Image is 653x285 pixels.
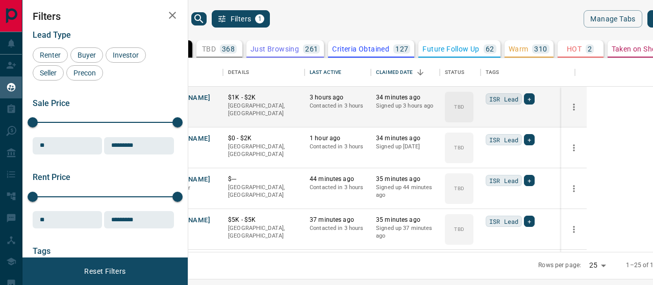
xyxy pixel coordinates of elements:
p: 62 [486,45,494,53]
p: Warm [509,45,529,53]
p: $--- [228,175,299,184]
p: Rows per page: [538,261,581,270]
span: Investor [109,51,142,59]
p: Contacted in 3 hours [310,143,366,151]
p: $1K - $2K [228,93,299,102]
p: Contacted in 3 hours [310,224,366,232]
p: Signed up 3 hours ago [376,102,435,110]
button: more [566,140,582,156]
p: [GEOGRAPHIC_DATA], [GEOGRAPHIC_DATA] [228,224,299,240]
div: Claimed Date [376,58,413,87]
p: Criteria Obtained [332,45,389,53]
p: TBD [454,103,464,111]
div: Tags [486,58,499,87]
div: 25 [585,258,610,273]
p: [GEOGRAPHIC_DATA], [GEOGRAPHIC_DATA] [228,143,299,159]
div: + [524,175,535,186]
span: ISR Lead [489,175,518,186]
p: 35 minutes ago [376,216,435,224]
span: Sale Price [33,98,70,108]
div: + [524,216,535,227]
p: 2 [588,45,592,53]
div: Details [228,58,249,87]
span: + [528,135,531,145]
span: ISR Lead [489,216,518,226]
p: Contacted in 3 hours [310,184,366,192]
span: + [528,216,531,226]
p: Contacted in 3 hours [310,102,366,110]
p: 1 hour ago [310,134,366,143]
div: Investor [106,47,146,63]
p: 35 minutes ago [376,175,435,184]
div: Details [223,58,305,87]
p: TBD [454,144,464,151]
div: Status [440,58,481,87]
p: [GEOGRAPHIC_DATA], [GEOGRAPHIC_DATA] [228,102,299,118]
p: [GEOGRAPHIC_DATA], [GEOGRAPHIC_DATA] [228,184,299,199]
span: 1 [256,15,263,22]
div: Claimed Date [371,58,440,87]
div: Precon [66,65,103,81]
div: Name [152,58,223,87]
div: Buyer [70,47,103,63]
h2: Filters [33,10,178,22]
p: 3 hours ago [310,93,366,102]
p: Future Follow Up [422,45,479,53]
span: Rent Price [33,172,70,182]
p: 37 minutes ago [310,216,366,224]
p: Signed up 44 minutes ago [376,184,435,199]
p: $5K - $5K [228,216,299,224]
span: Lead Type [33,30,71,40]
div: + [524,93,535,105]
p: TBD [202,45,216,53]
p: Signed up [DATE] [376,143,435,151]
p: 310 [534,45,547,53]
button: more [566,181,582,196]
p: TBD [454,225,464,233]
p: 368 [222,45,235,53]
div: Status [445,58,464,87]
div: Seller [33,65,64,81]
p: 34 minutes ago [376,93,435,102]
button: Manage Tabs [584,10,642,28]
span: Precon [70,69,99,77]
p: HOT [567,45,582,53]
div: Last Active [310,58,341,87]
span: Renter [36,51,64,59]
div: + [524,134,535,145]
p: 127 [395,45,408,53]
button: Filters1 [212,10,270,28]
div: Tags [481,58,575,87]
p: 261 [305,45,318,53]
span: Tags [33,246,51,256]
button: Sort [413,65,428,80]
span: Seller [36,69,60,77]
p: 34 minutes ago [376,134,435,143]
p: $0 - $2K [228,134,299,143]
span: ISR Lead [489,135,518,145]
div: Last Active [305,58,371,87]
span: ISR Lead [489,94,518,104]
button: search button [191,12,207,25]
p: TBD [454,185,464,192]
button: more [566,222,582,237]
span: + [528,175,531,186]
p: 44 minutes ago [310,175,366,184]
span: Buyer [74,51,99,59]
div: Renter [33,47,68,63]
button: Reset Filters [78,263,132,280]
span: + [528,94,531,104]
p: Signed up 37 minutes ago [376,224,435,240]
p: Just Browsing [250,45,299,53]
button: more [566,99,582,115]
